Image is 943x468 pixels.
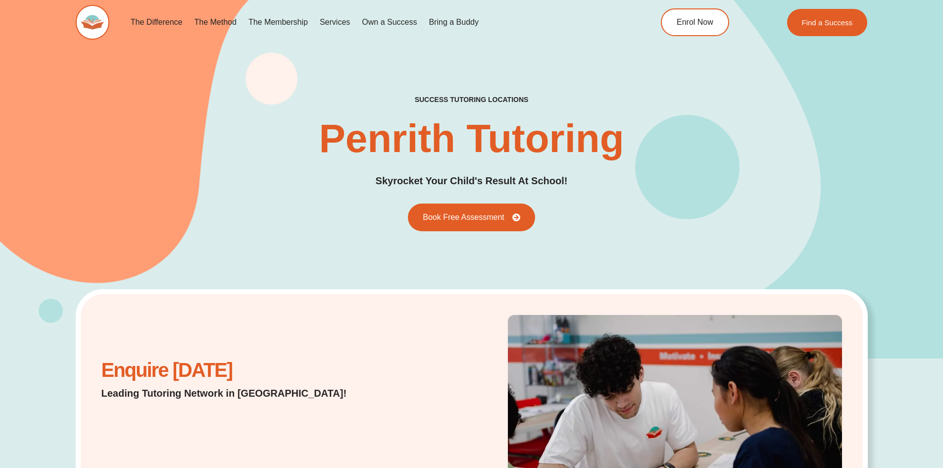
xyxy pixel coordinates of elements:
a: The Method [188,11,242,34]
a: Own a Success [356,11,423,34]
span: Find a Success [802,19,853,26]
h2: Leading Tutoring Network in [GEOGRAPHIC_DATA]! [101,386,372,400]
a: Enrol Now [661,8,729,36]
nav: Menu [125,11,616,34]
a: Book Free Assessment [408,204,535,231]
h1: Penrith Tutoring [319,119,624,158]
a: The Membership [243,11,314,34]
h2: success tutoring locations [415,95,529,104]
span: Book Free Assessment [423,213,504,221]
h2: Skyrocket Your Child's Result At School! [376,173,568,189]
a: Bring a Buddy [423,11,485,34]
a: Services [314,11,356,34]
span: Enrol Now [677,18,713,26]
a: The Difference [125,11,189,34]
a: Find a Success [787,9,868,36]
h2: Enquire [DATE] [101,364,372,376]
